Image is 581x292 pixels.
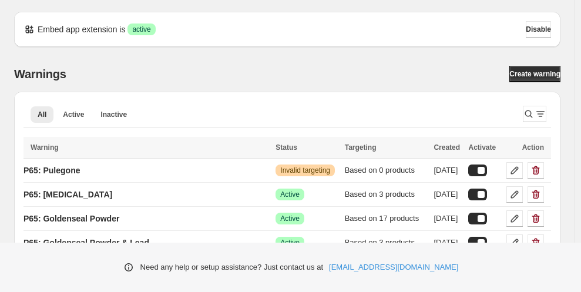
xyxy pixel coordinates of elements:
[526,21,551,38] button: Disable
[23,189,112,200] p: P65: [MEDICAL_DATA]
[23,209,119,228] a: P65: Goldenseal Powder
[522,143,544,152] span: Action
[434,237,461,249] div: [DATE]
[31,143,59,152] span: Warning
[276,143,297,152] span: Status
[345,189,427,200] div: Based on 3 products
[23,185,112,204] a: P65: [MEDICAL_DATA]
[38,24,125,35] p: Embed app extension is
[526,25,551,34] span: Disable
[434,213,461,224] div: [DATE]
[132,25,150,34] span: active
[38,110,46,119] span: All
[434,143,460,152] span: Created
[23,213,119,224] p: P65: Goldenseal Powder
[509,69,560,79] span: Create warning
[345,165,427,176] div: Based on 0 products
[23,237,149,249] p: P65: Goldenseal Powder & Lead
[345,213,427,224] div: Based on 17 products
[523,106,546,122] button: Search and filter results
[345,237,427,249] div: Based on 3 products
[280,190,300,199] span: Active
[23,161,80,180] a: P65: Pulegone
[434,189,461,200] div: [DATE]
[329,261,458,273] a: [EMAIL_ADDRESS][DOMAIN_NAME]
[100,110,127,119] span: Inactive
[509,66,560,82] a: Create warning
[345,143,377,152] span: Targeting
[14,67,66,81] h2: Warnings
[23,233,149,252] a: P65: Goldenseal Powder & Lead
[434,165,461,176] div: [DATE]
[280,166,330,175] span: Invalid targeting
[280,214,300,223] span: Active
[23,165,80,176] p: P65: Pulegone
[280,238,300,247] span: Active
[63,110,84,119] span: Active
[468,143,496,152] span: Activate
